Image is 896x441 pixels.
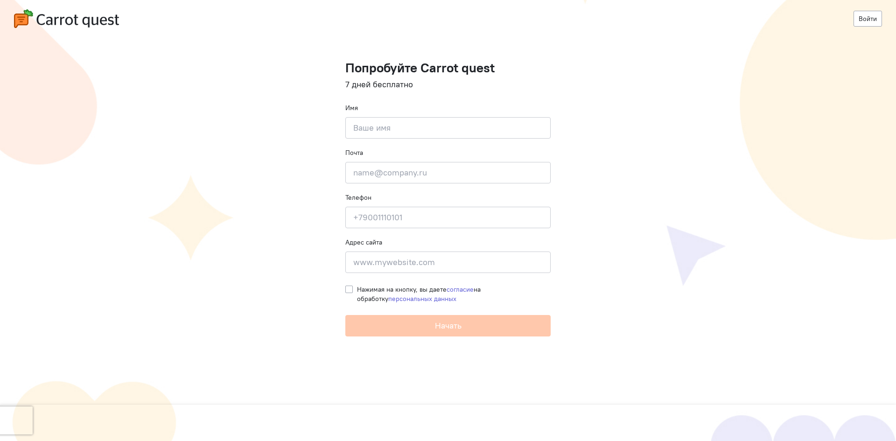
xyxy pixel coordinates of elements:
[357,285,481,303] span: Нажимая на кнопку, вы даете на обработку
[345,207,551,228] input: +79001110101
[345,61,551,75] h1: Попробуйте Carrot quest
[345,193,371,202] label: Телефон
[435,320,462,331] span: Начать
[345,80,551,89] h4: 7 дней бесплатно
[447,285,474,294] a: согласие
[345,252,551,273] input: www.mywebsite.com
[345,117,551,139] input: Ваше имя
[14,9,119,28] img: carrot-quest-logo.svg
[388,294,456,303] a: персональных данных
[345,148,363,157] label: Почта
[345,162,551,183] input: name@company.ru
[345,103,358,112] label: Имя
[854,11,882,27] a: Войти
[345,238,382,247] label: Адрес сайта
[345,315,551,336] button: Начать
